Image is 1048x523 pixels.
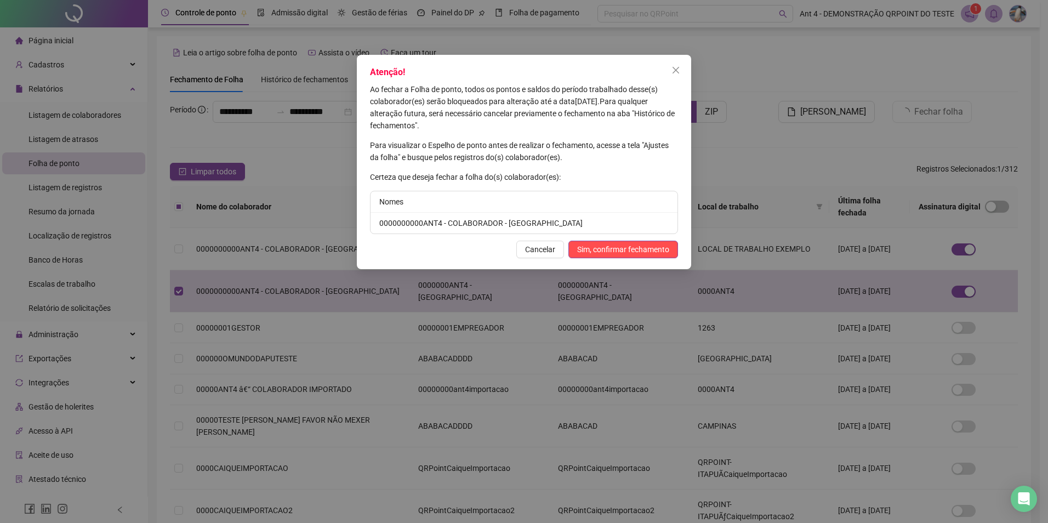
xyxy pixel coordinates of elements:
[568,241,678,258] button: Sim, confirmar fechamento
[516,241,564,258] button: Cancelar
[371,213,677,234] li: 0000000000ANT4 - COLABORADOR - [GEOGRAPHIC_DATA]
[370,85,658,106] span: Ao fechar a Folha de ponto, todos os pontos e saldos do período trabalhado desse(s) colaborador(e...
[577,243,669,255] span: Sim, confirmar fechamento
[1011,486,1037,512] div: Open Intercom Messenger
[370,141,669,162] span: Para visualizar o Espelho de ponto antes de realizar o fechamento, acesse a tela "Ajustes da folh...
[370,83,678,132] p: [DATE] .
[370,67,405,77] span: Atenção!
[370,97,675,130] span: Para qualquer alteração futura, será necessário cancelar previamente o fechamento na aba "Históri...
[667,61,685,79] button: Close
[671,66,680,75] span: close
[370,173,561,181] span: Certeza que deseja fechar a folha do(s) colaborador(es):
[525,243,555,255] span: Cancelar
[379,197,403,206] span: Nomes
